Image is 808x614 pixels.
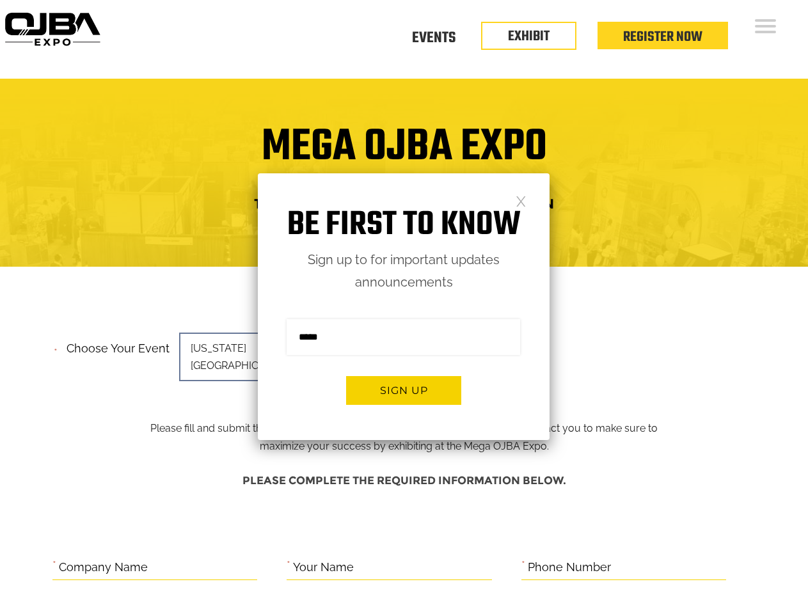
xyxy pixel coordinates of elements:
label: Phone Number [528,558,611,578]
h1: Mega OJBA Expo [10,129,798,180]
label: Your Name [293,558,354,578]
h1: Be first to know [258,205,550,246]
button: Sign up [346,376,461,405]
p: Please fill and submit the information below and one of our team members will contact you to make... [140,338,668,455]
span: [US_STATE][GEOGRAPHIC_DATA] [179,333,358,381]
p: Sign up to for important updates announcements [258,249,550,294]
label: Choose your event [59,331,170,359]
a: EXHIBIT [508,26,550,47]
h4: Please complete the required information below. [52,468,756,493]
h4: Trade Show Exhibit Space Application [10,192,798,216]
a: Close [516,195,527,206]
a: Register Now [623,26,702,48]
label: Company Name [59,558,148,578]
